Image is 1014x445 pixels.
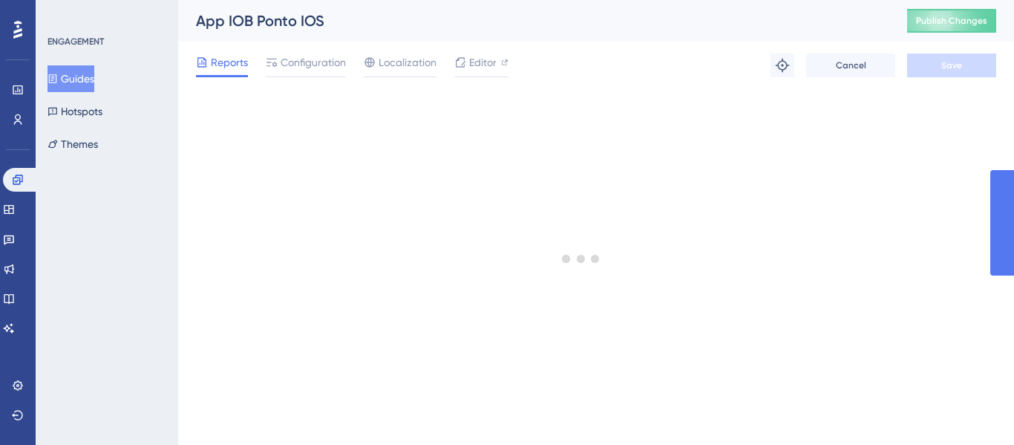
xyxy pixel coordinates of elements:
[952,386,996,431] iframe: UserGuiding AI Assistant Launcher
[916,15,987,27] span: Publish Changes
[806,53,895,77] button: Cancel
[48,98,102,125] button: Hotspots
[907,9,996,33] button: Publish Changes
[907,53,996,77] button: Save
[196,10,870,31] div: App IOB Ponto IOS
[48,65,94,92] button: Guides
[48,131,98,157] button: Themes
[941,59,962,71] span: Save
[211,53,248,71] span: Reports
[281,53,346,71] span: Configuration
[379,53,436,71] span: Localization
[836,59,866,71] span: Cancel
[469,53,497,71] span: Editor
[48,36,104,48] div: ENGAGEMENT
